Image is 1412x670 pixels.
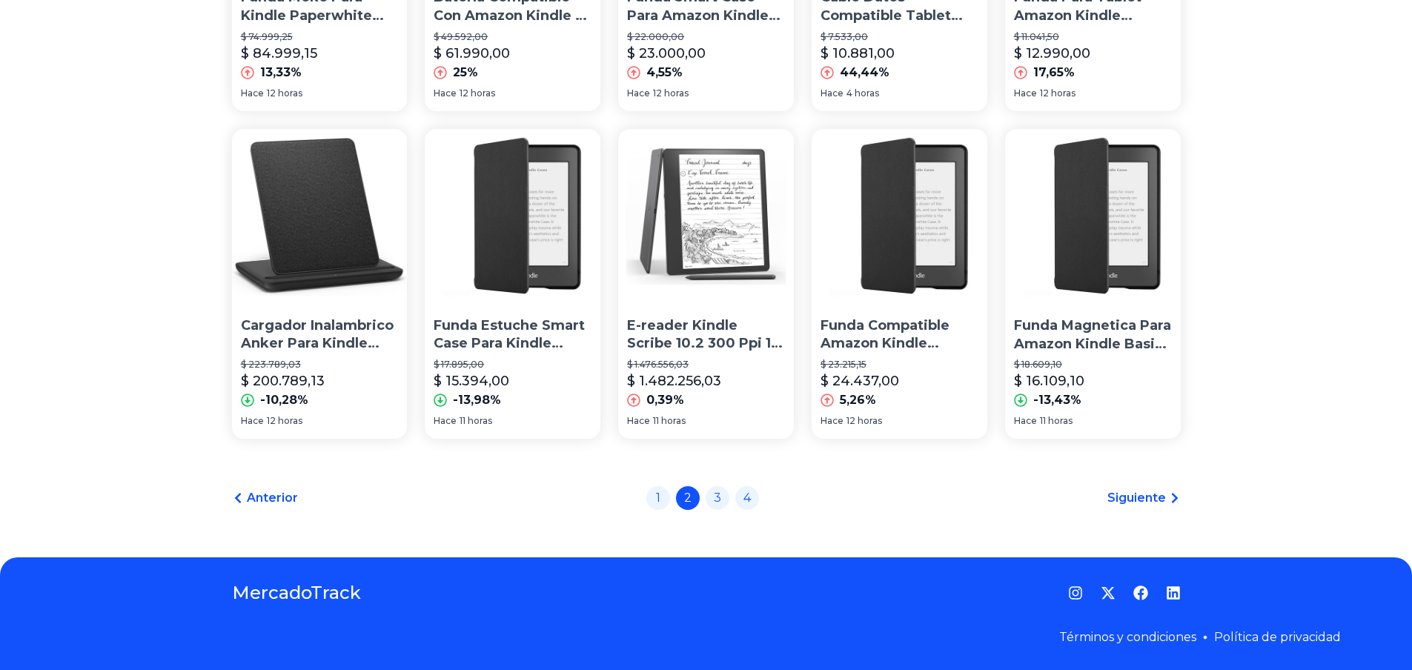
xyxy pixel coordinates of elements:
[627,359,785,371] p: $ 1.476.556,03
[1033,391,1081,409] p: -13,43%
[247,489,298,507] span: Anterior
[267,87,302,99] span: 12 horas
[821,87,843,99] span: Hace
[260,391,308,409] p: -10,28%
[241,359,399,371] p: $ 223.789,03
[646,64,683,82] p: 4,55%
[653,415,686,427] span: 11 horas
[653,87,689,99] span: 12 horas
[1101,586,1116,600] a: Twitter
[1014,316,1172,354] p: Funda Magnetica Para Amazon Kindle Basic 2022 11 Gen 6 Slim
[232,129,408,305] img: Cargador Inalambrico Anker Para Kindle Paperwhite Signature
[1059,630,1196,644] a: Términos y condiciones
[1014,415,1037,427] span: Hace
[1005,129,1181,439] a: Funda Magnetica Para Amazon Kindle Basic 2022 11 Gen 6 SlimFunda Magnetica Para Amazon Kindle Bas...
[627,31,785,43] p: $ 22.000,00
[627,43,706,64] p: $ 23.000,00
[1033,64,1075,82] p: 17,65%
[840,64,889,82] p: 44,44%
[232,581,361,605] a: MercadoTrack
[840,391,876,409] p: 5,26%
[260,64,302,82] p: 13,33%
[821,316,978,354] p: Funda Compatible Amazon Kindle Paperwhite 2021 11 Gen Slim
[646,486,670,510] a: 1
[434,371,509,391] p: $ 15.394,00
[434,87,457,99] span: Hace
[453,391,501,409] p: -13,98%
[846,415,882,427] span: 12 horas
[434,415,457,427] span: Hace
[453,64,478,82] p: 25%
[1214,630,1341,644] a: Política de privacidad
[821,371,899,391] p: $ 24.437,00
[1005,129,1181,305] img: Funda Magnetica Para Amazon Kindle Basic 2022 11 Gen 6 Slim
[821,31,978,43] p: $ 7.533,00
[1068,586,1083,600] a: Instagram
[735,486,759,510] a: 4
[232,489,298,507] a: Anterior
[1133,586,1148,600] a: Facebook
[846,87,879,99] span: 4 horas
[1107,489,1181,507] a: Siguiente
[241,316,399,354] p: Cargador Inalambrico Anker Para Kindle Paperwhite Signature
[232,129,408,439] a: Cargador Inalambrico Anker Para Kindle Paperwhite SignatureCargador Inalambrico Anker Para Kindle...
[618,129,794,305] img: E-reader Kindle Scribe 10.2 300 Ppi 16 Gb Con Basic Pen
[627,316,785,354] p: E-reader Kindle Scribe 10.2 300 Ppi 16 Gb Con Basic Pen
[627,371,721,391] p: $ 1.482.256,03
[241,87,264,99] span: Hace
[434,316,591,354] p: Funda Estuche Smart Case Para Kindle 10ma Gen Basic 2019
[425,129,600,305] img: Funda Estuche Smart Case Para Kindle 10ma Gen Basic 2019
[1014,371,1084,391] p: $ 16.109,10
[1166,586,1181,600] a: LinkedIn
[706,486,729,510] a: 3
[812,129,987,439] a: Funda Compatible Amazon Kindle Paperwhite 2021 11 Gen SlimFunda Compatible Amazon Kindle Paperwhi...
[434,43,510,64] p: $ 61.990,00
[241,43,317,64] p: $ 84.999,15
[1014,87,1037,99] span: Hace
[241,415,264,427] span: Hace
[821,43,895,64] p: $ 10.881,00
[241,31,399,43] p: $ 74.999,25
[434,359,591,371] p: $ 17.895,00
[1040,87,1075,99] span: 12 horas
[460,415,492,427] span: 11 horas
[1107,489,1166,507] span: Siguiente
[627,87,650,99] span: Hace
[1014,359,1172,371] p: $ 18.609,10
[241,371,325,391] p: $ 200.789,13
[1014,31,1172,43] p: $ 11.041,50
[627,415,650,427] span: Hace
[267,415,302,427] span: 12 horas
[1040,415,1073,427] span: 11 horas
[1014,43,1090,64] p: $ 12.990,00
[618,129,794,439] a: E-reader Kindle Scribe 10.2 300 Ppi 16 Gb Con Basic Pen E-reader Kindle Scribe 10.2 300 Ppi 16 Gb...
[821,415,843,427] span: Hace
[434,31,591,43] p: $ 49.592,00
[425,129,600,439] a: Funda Estuche Smart Case Para Kindle 10ma Gen Basic 2019Funda Estuche Smart Case Para Kindle 10ma...
[646,391,684,409] p: 0,39%
[460,87,495,99] span: 12 horas
[821,359,978,371] p: $ 23.215,15
[812,129,987,305] img: Funda Compatible Amazon Kindle Paperwhite 2021 11 Gen Slim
